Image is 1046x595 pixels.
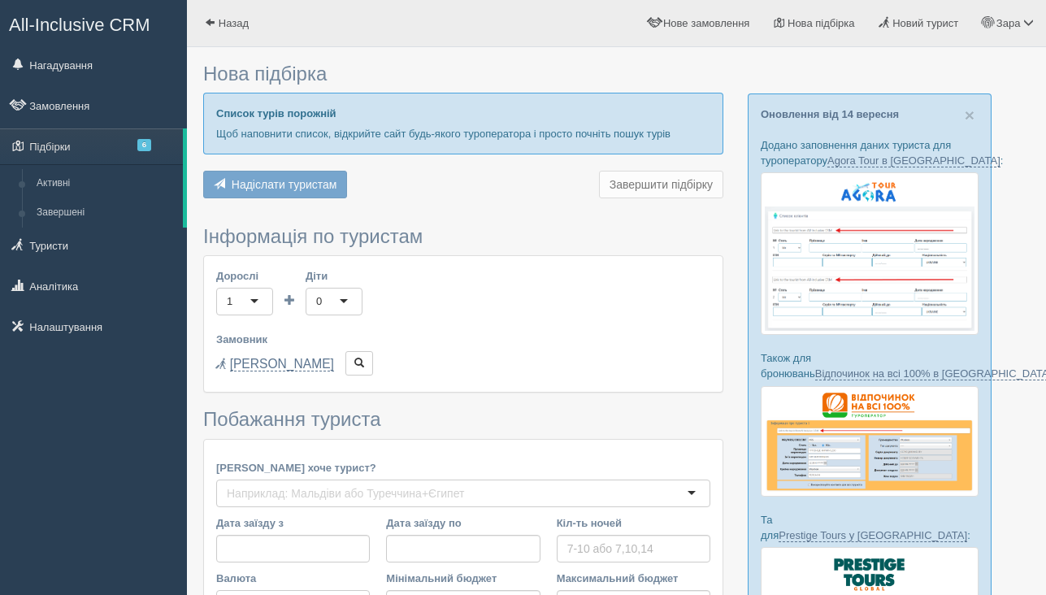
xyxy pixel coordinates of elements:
[557,535,710,562] input: 7-10 або 7,10,14
[29,198,183,228] a: Завершені
[216,515,370,531] label: Дата заїзду з
[1,1,186,46] a: All-Inclusive CRM
[599,171,723,198] button: Завершити підбірку
[216,107,336,119] b: Список турів порожній
[386,515,540,531] label: Дата заїзду по
[761,512,979,543] p: Та для :
[761,137,979,168] p: Додано заповнення даних туриста для туроператору :
[557,571,710,586] label: Максимальний бюджет
[761,172,979,335] img: agora-tour-%D1%84%D0%BE%D1%80%D0%BC%D0%B0-%D0%B1%D1%80%D0%BE%D0%BD%D1%8E%D0%B2%D0%B0%D0%BD%D0%BD%...
[965,106,974,124] button: Close
[965,106,974,124] span: ×
[306,268,362,284] label: Діти
[557,515,710,531] label: Кіл-ть ночей
[219,17,249,29] span: Назад
[203,171,347,198] button: Надіслати туристам
[827,154,1000,167] a: Agora Tour в [GEOGRAPHIC_DATA]
[216,332,710,347] label: Замовник
[663,17,749,29] span: Нове замовлення
[892,17,958,29] span: Новий турист
[788,17,855,29] span: Нова підбірка
[216,126,710,141] p: Щоб наповнити список, відкрийте сайт будь-якого туроператора і просто почніть пошук турів
[761,386,979,497] img: otdihnavse100--%D1%84%D0%BE%D1%80%D0%BC%D0%B0-%D0%B1%D1%80%D0%BE%D0%BD%D0%B8%D1%80%D0%BE%D0%B2%D0...
[216,571,370,586] label: Валюта
[227,293,232,310] div: 1
[203,226,723,247] h3: Інформація по туристам
[216,460,710,476] label: [PERSON_NAME] хоче турист?
[230,357,334,371] a: [PERSON_NAME]
[386,571,540,586] label: Мінімальний бюджет
[137,139,151,151] span: 6
[316,293,322,310] div: 0
[761,350,979,381] p: Також для бронювань :
[203,63,723,85] h3: Нова підбірка
[761,108,899,120] a: Оновлення від 14 вересня
[232,178,337,191] span: Надіслати туристам
[779,529,967,542] a: Prestige Tours у [GEOGRAPHIC_DATA]
[227,485,481,502] input: Наприклад: Мальдіви або Туреччина+Єгипет
[9,15,150,35] span: All-Inclusive CRM
[203,408,381,430] span: Побажання туриста
[996,17,1021,29] span: Зара
[29,169,183,198] a: Активні
[216,268,273,284] label: Дорослі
